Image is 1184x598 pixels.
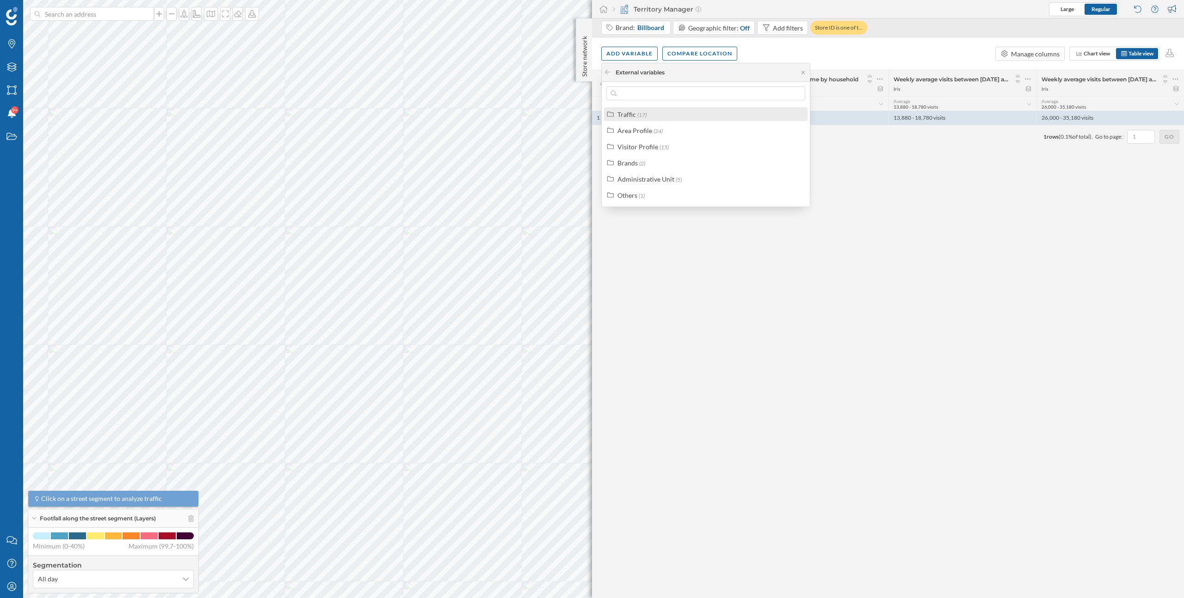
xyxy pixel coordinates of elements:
[761,111,888,125] div: 31,150 €
[1043,133,1047,140] span: 1
[888,111,1036,125] div: 13,880 - 18,780 visits
[676,176,682,183] span: (5)
[894,76,1009,83] span: Weekly average visits between [DATE] and [DATE]
[654,128,663,134] span: (24)
[660,144,669,151] span: (15)
[1061,6,1074,12] span: Large
[1042,98,1058,104] span: Average
[1095,133,1122,141] span: Go to page:
[766,76,858,83] span: Disposable income by household
[1036,111,1184,125] div: 26,000 - 35,180 visits
[617,175,674,183] div: Administrative Unit
[129,542,194,551] span: Maximum (99,7-100%)
[810,21,867,35] div: Store ID is one of t…
[33,542,85,551] span: Minimum (0-40%)
[1073,133,1093,140] span: of total).
[617,127,652,134] div: Area Profile
[894,98,910,104] span: Average
[12,105,18,115] span: 9+
[1047,133,1059,140] span: rows
[1042,76,1156,83] span: Weekly average visits between [DATE] and [DATE]
[1128,50,1153,57] span: Table view
[740,23,750,33] div: Off
[1042,85,1048,92] div: Iris
[616,23,666,32] div: Brand:
[1011,49,1060,59] div: Manage columns
[38,574,58,584] span: All day
[637,111,647,118] span: (17)
[1059,133,1061,140] span: (
[617,159,638,167] div: Brands
[637,23,664,32] span: Billboard
[6,7,18,25] img: Geoblink Logo
[620,5,629,14] img: territory-manager.svg
[1061,133,1073,140] span: 0.1%
[613,5,701,14] div: Territory Manager
[1091,6,1110,12] span: Regular
[617,110,636,118] div: Traffic
[894,85,900,92] div: Iris
[894,104,938,110] span: 13,880 - 18,780 visits
[617,191,637,199] div: Others
[773,23,803,33] div: Add filters
[40,514,156,523] span: Footfall along the street segment (Layers)
[1130,132,1152,141] input: 1
[616,68,665,77] div: External variables
[639,160,645,167] span: (2)
[33,561,194,570] h4: Segmentation
[688,24,739,32] span: Geographic filter:
[580,32,589,77] p: Store network
[639,192,645,199] span: (1)
[41,494,162,503] span: Click on a street segment to analyze traffic
[597,114,600,122] div: 1
[597,79,608,88] span: #
[617,143,658,151] div: Visitor Profile
[1084,50,1110,57] span: Chart view
[18,6,63,15] span: Assistance
[1042,104,1086,110] span: 26,000 - 35,180 visits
